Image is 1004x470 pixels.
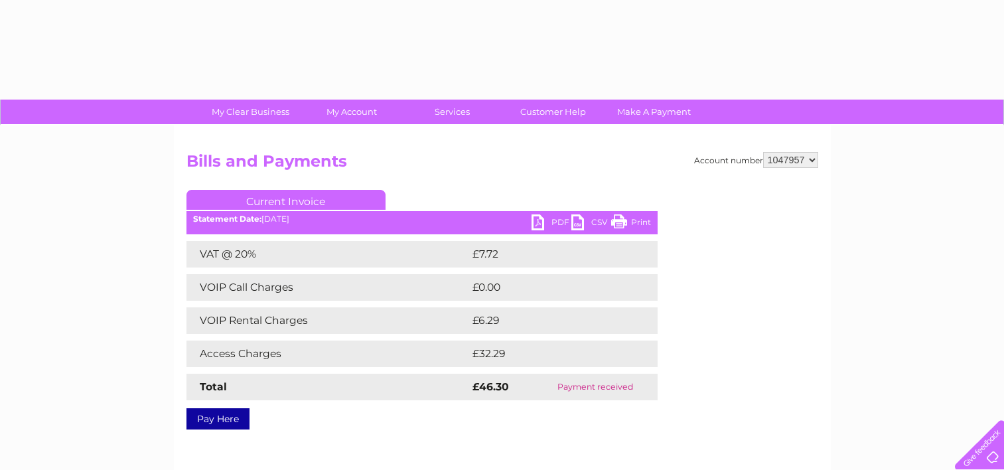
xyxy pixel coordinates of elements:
td: £7.72 [469,241,626,268]
a: Make A Payment [599,100,709,124]
td: VAT @ 20% [186,241,469,268]
td: VOIP Call Charges [186,274,469,301]
strong: Total [200,380,227,393]
a: Pay Here [186,408,250,430]
td: £0.00 [469,274,627,301]
div: [DATE] [186,214,658,224]
a: Print [611,214,651,234]
td: Payment received [534,374,657,400]
a: PDF [532,214,571,234]
td: Access Charges [186,341,469,367]
b: Statement Date: [193,214,261,224]
a: My Account [297,100,406,124]
strong: £46.30 [472,380,509,393]
div: Account number [694,152,818,168]
a: Customer Help [498,100,608,124]
td: £32.29 [469,341,630,367]
a: Current Invoice [186,190,386,210]
a: CSV [571,214,611,234]
a: Services [397,100,507,124]
td: £6.29 [469,307,626,334]
h2: Bills and Payments [186,152,818,177]
a: My Clear Business [196,100,305,124]
td: VOIP Rental Charges [186,307,469,334]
